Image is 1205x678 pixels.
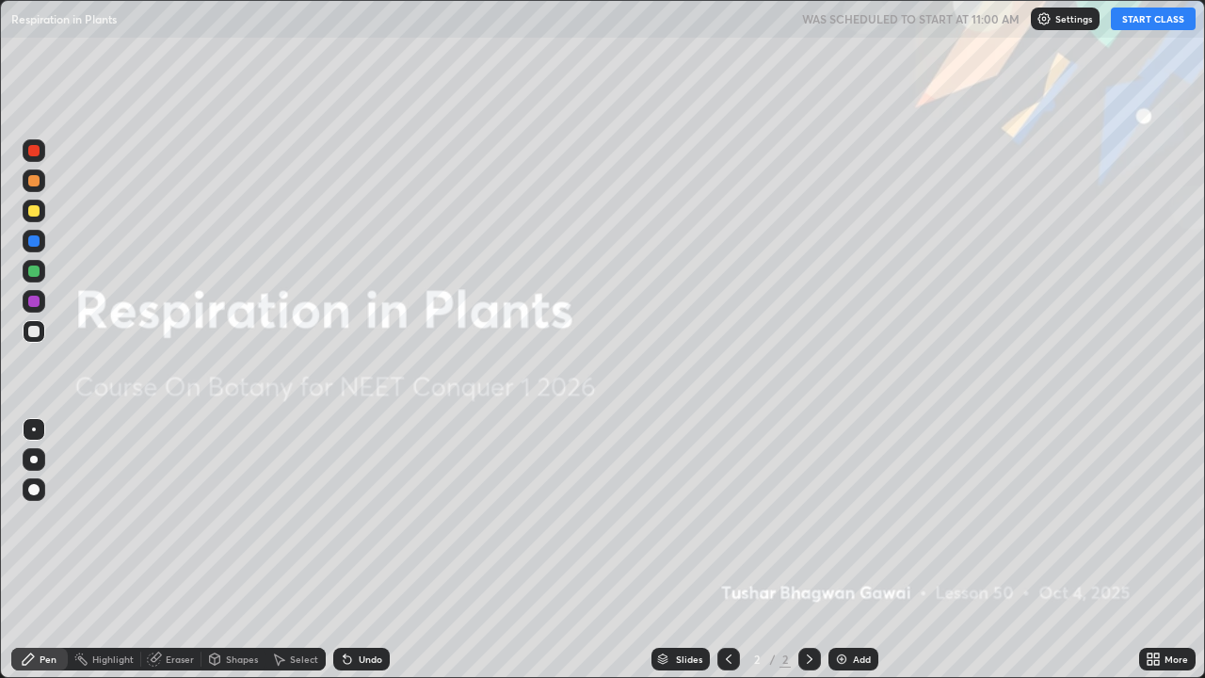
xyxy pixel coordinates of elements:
[747,654,766,665] div: 2
[834,652,849,667] img: add-slide-button
[11,11,117,26] p: Respiration in Plants
[853,654,871,664] div: Add
[166,654,194,664] div: Eraser
[802,10,1020,27] h5: WAS SCHEDULED TO START AT 11:00 AM
[92,654,134,664] div: Highlight
[779,651,791,668] div: 2
[676,654,702,664] div: Slides
[359,654,382,664] div: Undo
[226,654,258,664] div: Shapes
[40,654,56,664] div: Pen
[1036,11,1052,26] img: class-settings-icons
[1165,654,1188,664] div: More
[290,654,318,664] div: Select
[1055,14,1092,24] p: Settings
[770,654,776,665] div: /
[1111,8,1196,30] button: START CLASS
